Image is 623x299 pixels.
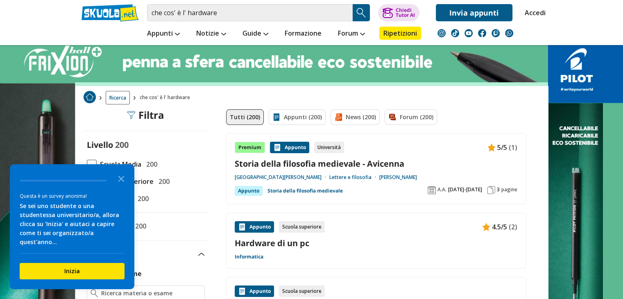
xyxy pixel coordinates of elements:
div: Appunto [270,142,309,153]
img: twitch [492,29,500,37]
img: Appunti contenuto [482,223,490,231]
a: News (200) [331,109,380,125]
button: Close the survey [113,170,129,186]
div: Scuola superiore [279,285,325,297]
div: Chiedi Tutor AI [395,8,415,18]
div: Appunto [235,285,274,297]
img: Home [84,91,96,103]
img: facebook [478,29,486,37]
img: tiktok [451,29,459,37]
span: [DATE]-[DATE] [448,186,482,193]
span: A.A. [437,186,446,193]
a: Ricerca [106,91,130,104]
div: Questa è un survey anonima! [20,192,125,200]
img: Anno accademico [428,186,436,194]
div: Appunto [235,186,263,196]
img: Pagine [487,186,495,194]
a: Lettere e filosofia [329,174,379,181]
img: Appunti contenuto [273,143,281,152]
button: Inizia [20,263,125,279]
span: 200 [155,176,170,187]
a: Informatica [235,254,263,260]
img: Filtra filtri mobile [127,111,135,119]
img: News filtro contenuto [334,113,342,121]
img: Appunti filtro contenuto [272,113,281,121]
a: Appunti [145,27,182,41]
div: Premium [235,142,265,153]
a: [GEOGRAPHIC_DATA][PERSON_NAME] [235,174,329,181]
a: Invia appunti [436,4,512,21]
a: Formazione [283,27,324,41]
a: Home [84,91,96,104]
img: Appunti contenuto [238,223,246,231]
img: Apri e chiudi sezione [198,253,205,256]
button: ChiediTutor AI [378,4,419,21]
img: Appunti contenuto [238,287,246,295]
input: Ricerca materia o esame [101,289,201,297]
span: 200 [134,193,149,204]
img: Appunti contenuto [487,143,496,152]
span: che cos' è l' hardware [140,91,193,104]
span: (1) [509,142,517,153]
a: Appunti (200) [269,109,326,125]
div: Se sei uno studente o una studentessa universitario/a, allora clicca su 'Inizia' e aiutaci a capi... [20,202,125,247]
a: Forum [336,27,367,41]
img: youtube [464,29,473,37]
a: Tutti (200) [226,109,264,125]
span: 3 [497,186,500,193]
span: 4.5/5 [492,222,507,232]
div: Università [314,142,344,153]
span: 5/5 [497,142,507,153]
img: Ricerca materia o esame [91,289,98,297]
a: Notizie [194,27,228,41]
a: Forum (200) [385,109,437,125]
span: 200 [115,139,129,150]
a: Accedi [525,4,542,21]
span: (2) [509,222,517,232]
a: Storia della filosofia medievale - Avicenna [235,158,517,169]
span: 200 [132,221,146,231]
a: Ripetizioni [379,27,421,40]
a: Guide [240,27,270,41]
span: Scuola Media [97,159,141,170]
span: pagine [501,186,517,193]
label: Livello [87,139,113,150]
img: Forum filtro contenuto [388,113,396,121]
div: Scuola superiore [279,221,325,233]
button: Search Button [353,4,370,21]
img: instagram [437,29,446,37]
div: Survey [10,164,134,289]
a: Storia della filosofia medievale [267,186,343,196]
img: WhatsApp [505,29,513,37]
a: [PERSON_NAME] [379,174,417,181]
span: 200 [143,159,157,170]
div: Appunto [235,221,274,233]
input: Cerca appunti, riassunti o versioni [147,4,353,21]
a: Hardware di un pc [235,238,517,249]
div: Filtra [127,109,164,121]
img: Cerca appunti, riassunti o versioni [355,7,367,19]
